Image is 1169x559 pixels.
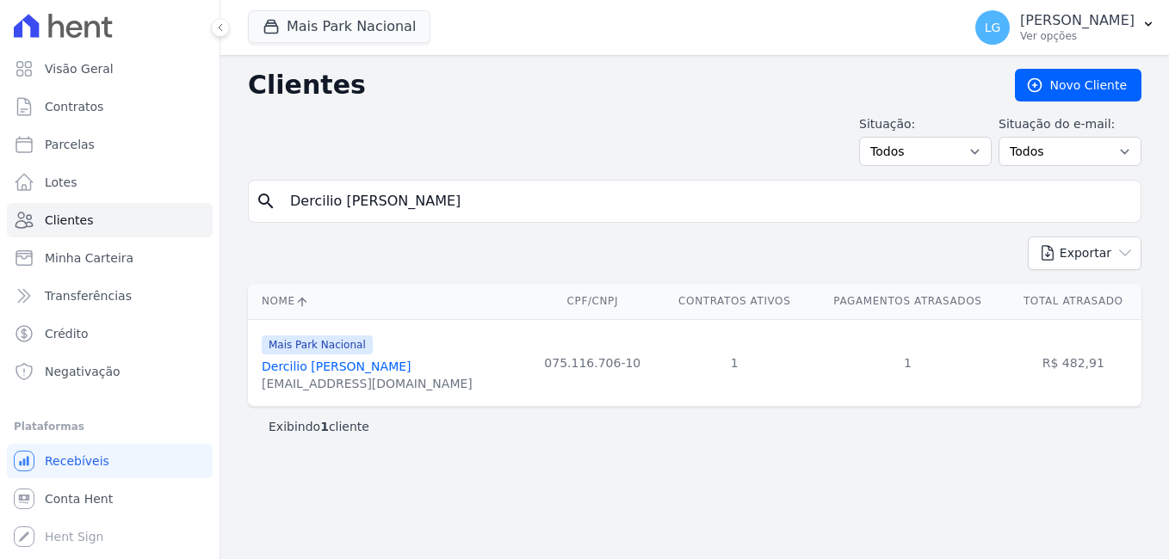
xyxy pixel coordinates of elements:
[45,174,77,191] span: Lotes
[999,115,1141,133] label: Situação do e-mail:
[45,325,89,342] span: Crédito
[269,418,369,435] p: Exibindo cliente
[526,284,659,319] th: CPF/CNPJ
[962,3,1169,52] button: LG [PERSON_NAME] Ver opções
[7,203,213,237] a: Clientes
[1005,284,1141,319] th: Total Atrasado
[7,279,213,313] a: Transferências
[7,241,213,275] a: Minha Carteira
[45,136,95,153] span: Parcelas
[45,287,132,304] span: Transferências
[320,420,329,433] b: 1
[262,335,373,354] span: Mais Park Nacional
[810,319,1005,406] td: 1
[262,359,411,373] a: Dercilio [PERSON_NAME]
[526,319,659,406] td: 075.116.706-10
[859,115,992,133] label: Situação:
[45,249,133,267] span: Minha Carteira
[1005,319,1141,406] td: R$ 482,91
[7,316,213,351] a: Crédito
[810,284,1005,319] th: Pagamentos Atrasados
[1015,69,1141,101] a: Novo Cliente
[45,60,114,77] span: Visão Geral
[45,452,109,470] span: Recebíveis
[659,284,810,319] th: Contratos Ativos
[7,444,213,478] a: Recebíveis
[45,212,93,229] span: Clientes
[7,52,213,86] a: Visão Geral
[14,416,206,437] div: Plataformas
[7,165,213,200] a: Lotes
[248,70,987,101] h2: Clientes
[985,21,1001,34] span: LG
[1020,29,1135,43] p: Ver opções
[262,375,473,392] div: [EMAIL_ADDRESS][DOMAIN_NAME]
[280,184,1134,218] input: Buscar por nome, CPF ou e-mail
[45,98,103,115] span: Contratos
[7,482,213,516] a: Conta Hent
[256,191,276,212] i: search
[45,490,113,507] span: Conta Hent
[248,284,526,319] th: Nome
[7,89,213,124] a: Contratos
[248,10,430,43] button: Mais Park Nacional
[1020,12,1135,29] p: [PERSON_NAME]
[659,319,810,406] td: 1
[1028,236,1141,270] button: Exportar
[7,127,213,162] a: Parcelas
[7,354,213,389] a: Negativação
[45,363,121,380] span: Negativação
